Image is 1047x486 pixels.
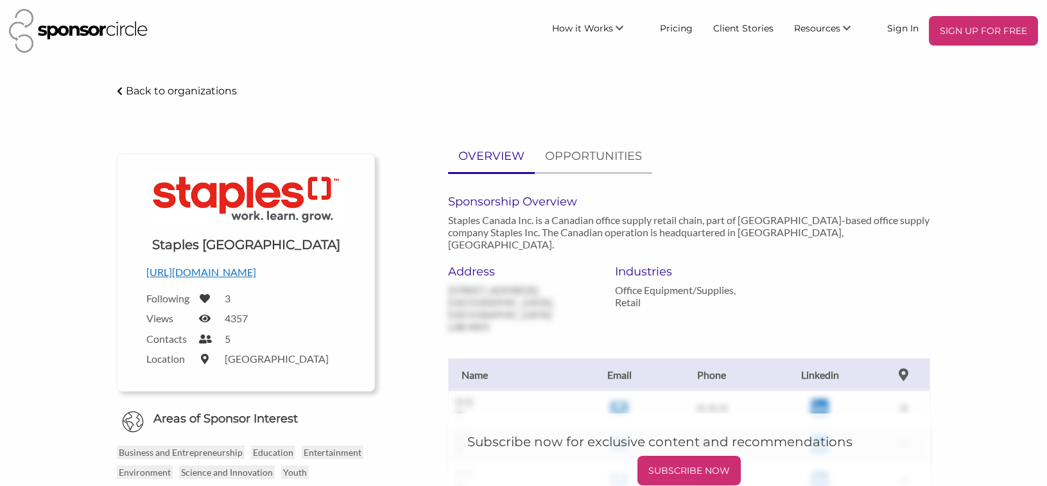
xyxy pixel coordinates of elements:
[877,16,929,39] a: Sign In
[784,16,877,46] li: Resources
[615,265,763,279] h6: Industries
[762,358,878,391] th: Linkedin
[152,236,340,254] h1: Staples [GEOGRAPHIC_DATA]
[467,433,911,451] h5: Subscribe now for exclusive content and recommendations
[458,147,524,166] p: OVERVIEW
[225,333,230,345] label: 5
[794,22,840,34] span: Resources
[146,264,345,281] p: [URL][DOMAIN_NAME]
[934,21,1033,40] p: SIGN UP FOR FREE
[9,9,148,53] img: Sponsor Circle Logo
[467,456,911,485] a: SUBSCRIBE NOW
[179,465,275,479] p: Science and Innovation
[650,16,703,39] a: Pricing
[448,265,596,279] h6: Address
[542,16,650,46] li: How it Works
[122,411,144,433] img: Globe Icon
[126,85,237,97] p: Back to organizations
[281,465,309,479] p: Youth
[552,22,613,34] span: How it Works
[448,214,930,250] p: Staples Canada Inc. is a Canadian office supply retail chain, part of [GEOGRAPHIC_DATA]-based off...
[146,333,191,345] label: Contacts
[146,312,191,324] label: Views
[150,173,342,227] img: Staples Business Depot, Staples Promotional Products Logo
[146,352,191,365] label: Location
[448,358,576,391] th: Name
[117,465,173,479] p: Environment
[576,358,662,391] th: Email
[251,446,295,459] p: Education
[302,446,363,459] p: Entertainment
[643,461,736,480] p: SUBSCRIBE NOW
[662,358,762,391] th: Phone
[225,312,248,324] label: 4357
[225,352,329,365] label: [GEOGRAPHIC_DATA]
[225,292,230,304] label: 3
[146,292,191,304] label: Following
[117,446,245,459] p: Business and Entrepreneurship
[615,284,763,308] p: Office Equipment/Supplies, Retail
[703,16,784,39] a: Client Stories
[448,195,930,209] h6: Sponsorship Overview
[107,411,385,427] h6: Areas of Sponsor Interest
[545,147,642,166] p: OPPORTUNITIES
